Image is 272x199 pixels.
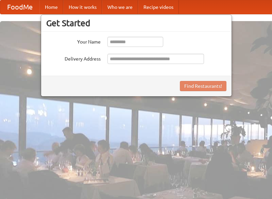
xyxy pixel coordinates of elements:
label: Your Name [46,37,101,45]
a: Recipe videos [138,0,179,14]
a: How it works [63,0,102,14]
a: Who we are [102,0,138,14]
a: FoodMe [0,0,39,14]
label: Delivery Address [46,54,101,62]
a: Home [39,0,63,14]
h3: Get Started [46,18,226,28]
button: Find Restaurants! [180,81,226,91]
